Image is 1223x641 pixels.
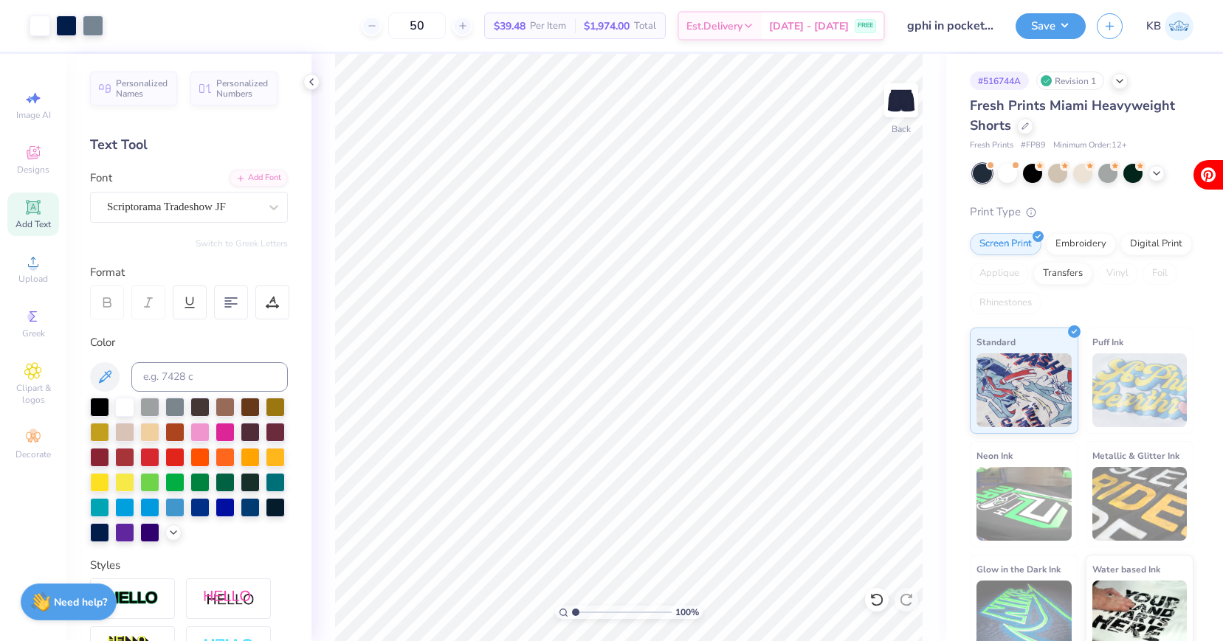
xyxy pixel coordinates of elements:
div: Add Font [230,170,288,187]
span: Glow in the Dark Ink [976,561,1061,577]
span: Greek [22,328,45,339]
span: Water based Ink [1092,561,1160,577]
img: Puff Ink [1092,353,1188,427]
img: Back [886,86,916,115]
span: Image AI [16,109,51,121]
div: Embroidery [1046,233,1116,255]
div: Print Type [970,204,1193,221]
span: Clipart & logos [7,382,59,406]
span: Add Text [15,218,51,230]
div: Styles [90,557,288,574]
span: KB [1146,18,1161,35]
button: Switch to Greek Letters [196,238,288,249]
div: # 516744A [970,72,1029,90]
span: [DATE] - [DATE] [769,18,849,34]
span: Upload [18,273,48,285]
span: Decorate [15,448,51,460]
div: Back [892,122,911,136]
span: 100 % [675,606,699,619]
div: Format [90,264,289,281]
a: KB [1146,12,1193,41]
span: Est. Delivery [686,18,743,34]
img: Shadow [203,589,255,608]
div: Revision 1 [1036,72,1104,90]
div: Rhinestones [970,292,1041,314]
span: Fresh Prints [970,139,1013,152]
span: Minimum Order: 12 + [1053,139,1127,152]
span: $1,974.00 [584,18,630,34]
div: Text Tool [90,135,288,155]
span: Neon Ink [976,448,1013,463]
div: Foil [1143,263,1177,285]
input: e.g. 7428 c [131,362,288,392]
div: Screen Print [970,233,1041,255]
img: Neon Ink [976,467,1072,541]
span: Fresh Prints Miami Heavyweight Shorts [970,97,1175,134]
label: Font [90,170,112,187]
span: FREE [858,21,873,31]
strong: Need help? [54,595,107,609]
span: Personalized Numbers [216,78,269,99]
div: Digital Print [1120,233,1192,255]
span: Total [634,18,656,34]
img: Stroke [107,590,159,607]
span: Standard [976,334,1016,350]
span: Personalized Names [116,78,168,99]
div: Color [90,334,288,351]
img: Katie Binkowski [1165,12,1193,41]
img: Metallic & Glitter Ink [1092,467,1188,541]
span: Designs [17,164,49,176]
div: Vinyl [1097,263,1138,285]
div: Applique [970,263,1029,285]
span: Metallic & Glitter Ink [1092,448,1179,463]
span: Puff Ink [1092,334,1123,350]
span: Per Item [530,18,566,34]
div: Transfers [1033,263,1092,285]
button: Save [1016,13,1086,39]
input: – – [388,13,446,39]
input: Untitled Design [896,11,1005,41]
span: $39.48 [494,18,526,34]
span: # FP89 [1021,139,1046,152]
img: Standard [976,353,1072,427]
